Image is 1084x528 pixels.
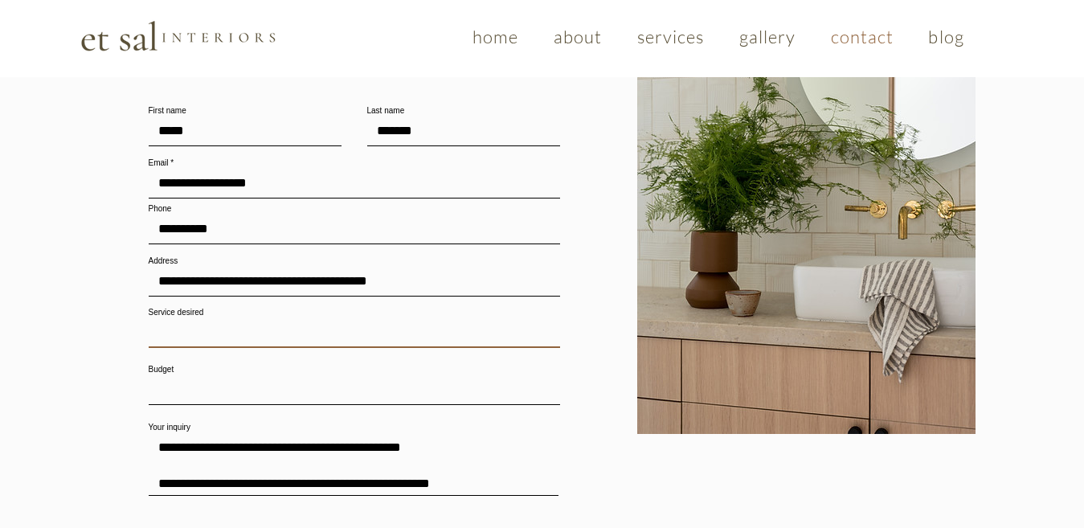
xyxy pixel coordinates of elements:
[554,26,603,47] span: about
[149,107,342,115] label: First name
[739,26,796,47] span: gallery
[458,18,533,55] a: home
[725,18,810,55] a: gallery
[539,18,616,55] a: about
[149,205,560,213] label: Phone
[472,26,518,47] span: home
[914,18,979,55] a: blog
[367,107,560,115] label: Last name
[80,19,276,52] img: Et Sal Logo
[149,366,560,374] label: Budget
[149,309,560,317] label: Service desired
[459,18,979,55] nav: Site
[149,424,558,432] label: Your inquiry
[816,18,908,55] a: contact
[928,26,963,47] span: blog
[637,26,705,47] span: services
[149,257,560,265] label: Address
[831,26,894,47] span: contact
[623,18,718,55] a: services
[149,159,560,167] label: Email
